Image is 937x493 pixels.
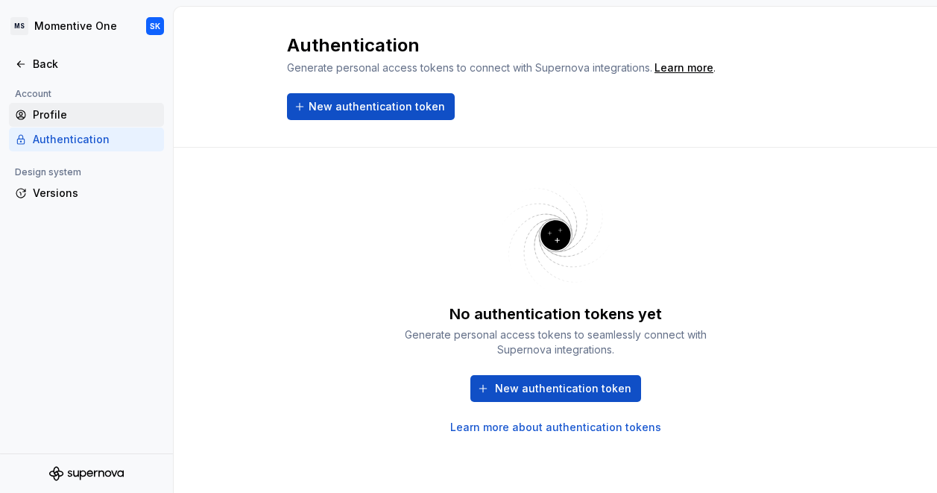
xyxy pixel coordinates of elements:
[3,10,170,43] button: MSMomentive OneSK
[33,186,158,201] div: Versions
[654,60,713,75] a: Learn more
[309,99,445,114] span: New authentication token
[287,93,455,120] button: New authentication token
[470,375,641,402] button: New authentication token
[9,103,164,127] a: Profile
[9,52,164,76] a: Back
[150,20,160,32] div: SK
[9,85,57,103] div: Account
[9,163,87,181] div: Design system
[34,19,117,34] div: Momentive One
[9,128,164,151] a: Authentication
[9,181,164,205] a: Versions
[33,107,158,122] div: Profile
[450,420,661,435] a: Learn more about authentication tokens
[652,63,716,74] span: .
[495,381,631,396] span: New authentication token
[399,327,712,357] div: Generate personal access tokens to seamlessly connect with Supernova integrations.
[287,34,716,57] h2: Authentication
[33,57,158,72] div: Back
[449,304,662,324] div: No authentication tokens yet
[49,466,124,481] svg: Supernova Logo
[10,17,28,35] div: MS
[287,61,652,74] span: Generate personal access tokens to connect with Supernova integrations.
[33,132,158,147] div: Authentication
